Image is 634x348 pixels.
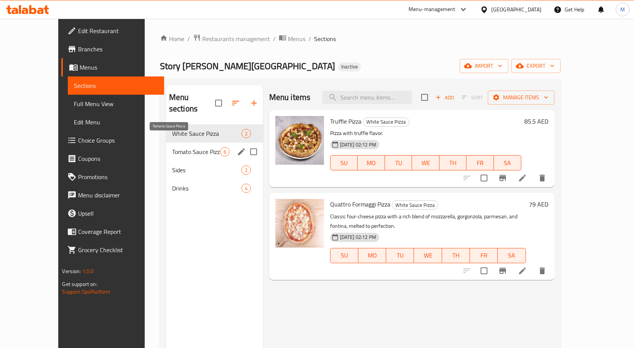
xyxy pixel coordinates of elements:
[172,129,241,138] span: White Sauce Pizza
[334,250,355,261] span: SU
[439,155,467,170] button: TH
[529,199,548,210] h6: 79 AED
[62,287,110,297] a: Support.OpsPlatform
[445,250,467,261] span: TH
[358,248,386,263] button: MO
[620,5,625,14] span: M
[220,148,229,156] span: 6
[314,34,336,43] span: Sections
[236,146,247,157] button: edit
[160,34,184,43] a: Home
[414,248,442,263] button: WE
[518,173,527,183] a: Edit menu item
[493,262,512,280] button: Branch-specific-item
[62,279,97,289] span: Get support on:
[241,129,251,138] div: items
[442,157,464,168] span: TH
[524,116,548,127] h6: 85.5 AED
[338,64,361,70] span: Inactive
[511,59,561,73] button: export
[473,250,495,261] span: FR
[361,250,383,261] span: MO
[220,147,230,156] div: items
[433,92,457,103] button: Add
[169,92,215,114] h2: Menu sections
[62,266,81,276] span: Version:
[388,157,409,168] span: TU
[442,248,470,263] button: TH
[275,116,324,165] img: Truffle Pizza
[82,266,94,276] span: 1.0.0
[61,222,164,241] a: Coverage Report
[166,179,263,197] div: Drinks4
[417,89,433,105] span: Select section
[466,61,502,71] span: import
[273,34,276,43] li: /
[172,147,220,156] span: Tomato Sauce Pizza
[389,250,411,261] span: TU
[241,184,251,193] div: items
[494,93,548,102] span: Manage items
[386,248,414,263] button: TU
[242,167,251,174] span: 2
[488,91,554,105] button: Manage items
[68,113,164,131] a: Edit Menu
[80,63,158,72] span: Menus
[78,209,158,218] span: Upsell
[491,5,541,14] div: [GEOGRAPHIC_DATA]
[470,248,498,263] button: FR
[330,212,526,231] p: Classic four-cheese pizza with a rich blend of mozzarella, gorgonzola, parmesan, and fontina, mel...
[166,124,263,143] div: White Sauce Pizza2
[434,93,455,102] span: Add
[470,157,491,168] span: FR
[74,99,158,108] span: Full Menu View
[78,26,158,35] span: Edit Restaurant
[533,262,551,280] button: delete
[61,58,164,76] a: Menus
[476,170,492,186] span: Select to update
[433,92,457,103] span: Add item
[279,34,305,44] a: Menus
[518,266,527,275] a: Edit menu item
[363,118,409,126] span: White Sauce Pizza
[330,248,358,263] button: SU
[269,92,311,103] h2: Menu items
[61,40,164,58] a: Branches
[517,61,554,71] span: export
[172,165,241,175] span: Sides
[242,185,251,192] span: 4
[334,157,355,168] span: SU
[457,92,488,103] span: Select section first
[242,130,251,137] span: 2
[160,57,335,75] span: Story [PERSON_NAME][GEOGRAPHIC_DATA]
[227,94,245,112] span: Sort sections
[385,155,412,170] button: TU
[476,263,492,279] span: Select to update
[166,143,263,161] div: Tomato Sauce Pizza6edit
[275,199,324,248] img: Quattro Formaggi Pizza
[78,245,158,254] span: Grocery Checklist
[61,131,164,149] a: Choice Groups
[78,136,158,145] span: Choice Groups
[288,34,305,43] span: Menus
[61,186,164,204] a: Menu disclaimer
[330,199,390,210] span: Quattro Formaggi Pizza
[193,34,270,44] a: Restaurants management
[61,22,164,40] a: Edit Restaurant
[392,201,438,210] span: White Sauce Pizza
[202,34,270,43] span: Restaurants management
[497,157,518,168] span: SA
[166,161,263,179] div: Sides2
[211,95,227,111] span: Select all sections
[417,250,439,261] span: WE
[74,118,158,127] span: Edit Menu
[338,62,361,72] div: Inactive
[330,116,361,127] span: Truffle Pizza
[78,172,158,181] span: Promotions
[61,149,164,168] a: Coupons
[160,34,561,44] nav: breadcrumb
[172,184,241,193] span: Drinks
